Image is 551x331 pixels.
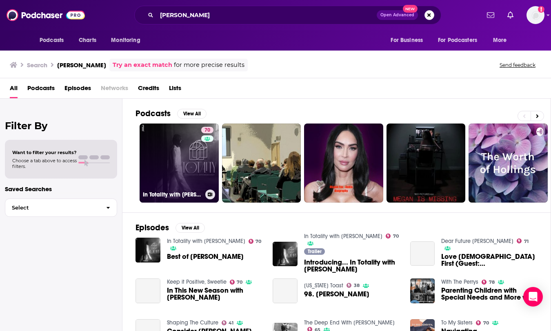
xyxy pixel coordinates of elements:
[527,6,544,24] button: Show profile menu
[484,8,498,22] a: Show notifications dropdown
[377,10,418,20] button: Open AdvancedNew
[527,6,544,24] span: Logged in as shcarlos
[40,35,64,46] span: Podcasts
[441,238,513,245] a: Dear Future Wifey
[380,13,414,17] span: Open Advanced
[27,82,55,98] span: Podcasts
[527,6,544,24] img: User Profile
[5,120,117,132] h2: Filter By
[304,319,395,326] a: The Deep End With Lecrae
[347,283,360,288] a: 38
[249,239,262,244] a: 70
[538,6,544,13] svg: Add a profile image
[483,321,489,325] span: 70
[79,35,96,46] span: Charts
[177,109,207,119] button: View All
[441,253,538,267] a: Love God First (Guest: Megan Ashley)
[5,199,117,217] button: Select
[167,287,263,301] a: In This New Season with Megan Ashley
[136,223,169,233] h2: Episodes
[5,185,117,193] p: Saved Searches
[441,287,538,301] a: Parenting Children with Special Needs and More with Megan Ashley
[64,82,91,98] a: Episodes
[393,234,399,238] span: 70
[433,33,489,48] button: open menu
[57,61,106,69] h3: [PERSON_NAME]
[229,321,233,325] span: 41
[143,191,202,198] h3: In Totality with [PERSON_NAME]
[136,108,207,119] a: PodcastsView All
[169,82,181,98] a: Lists
[304,259,400,273] span: Introducing... In Totality with [PERSON_NAME]
[410,278,435,303] img: Parenting Children with Special Needs and More with Megan Ashley
[136,108,171,119] h2: Podcasts
[111,35,140,46] span: Monitoring
[167,253,244,260] a: Best of Megan Ashley
[140,124,219,203] a: 70In Totality with [PERSON_NAME]
[304,282,343,289] a: Texas Toast
[105,33,151,48] button: open menu
[113,60,172,70] a: Try an exact match
[10,82,18,98] a: All
[386,234,399,238] a: 70
[157,9,377,22] input: Search podcasts, credits, & more...
[138,82,159,98] a: Credits
[167,319,218,326] a: Shaping The Culture
[273,242,298,267] img: Introducing... In Totality with Megan Ashley
[304,291,369,298] span: 98. [PERSON_NAME]
[73,33,101,48] a: Charts
[201,127,213,133] a: 70
[441,278,478,285] a: With The Perrys
[136,223,205,233] a: EpisodesView All
[230,280,243,285] a: 70
[136,238,160,263] img: Best of Megan Ashley
[101,82,128,98] span: Networks
[385,33,433,48] button: open menu
[523,287,543,307] div: Open Intercom Messenger
[438,35,477,46] span: For Podcasters
[12,158,77,169] span: Choose a tab above to access filters.
[174,60,244,70] span: for more precise results
[167,253,244,260] span: Best of [PERSON_NAME]
[403,5,418,13] span: New
[354,284,360,287] span: 38
[304,259,400,273] a: Introducing... In Totality with Megan Ashley
[304,291,369,298] a: 98. MEGAN ASHLEY
[410,241,435,266] a: Love God First (Guest: Megan Ashley)
[524,240,529,243] span: 71
[167,287,263,301] span: In This New Season with [PERSON_NAME]
[487,33,517,48] button: open menu
[476,320,489,325] a: 70
[273,278,298,303] a: 98. MEGAN ASHLEY
[493,35,507,46] span: More
[34,33,74,48] button: open menu
[136,278,160,303] a: In This New Season with Megan Ashley
[167,238,245,245] a: In Totality with Megan Ashley
[27,61,47,69] h3: Search
[222,320,234,325] a: 41
[237,280,242,284] span: 70
[304,233,382,240] a: In Totality with Megan Ashley
[176,223,205,233] button: View All
[7,7,85,23] img: Podchaser - Follow, Share and Rate Podcasts
[504,8,517,22] a: Show notifications dropdown
[441,319,473,326] a: To My Sisters
[441,253,538,267] span: Love [DEMOGRAPHIC_DATA] First (Guest: [PERSON_NAME])
[167,278,227,285] a: Keep it Positive, Sweetie
[482,280,495,285] a: 78
[5,205,100,210] span: Select
[134,6,441,24] div: Search podcasts, credits, & more...
[517,238,529,243] a: 71
[12,150,77,155] span: Want to filter your results?
[391,35,423,46] span: For Business
[256,240,261,243] span: 70
[308,249,322,254] span: Trailer
[204,126,210,135] span: 70
[497,62,538,68] button: Send feedback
